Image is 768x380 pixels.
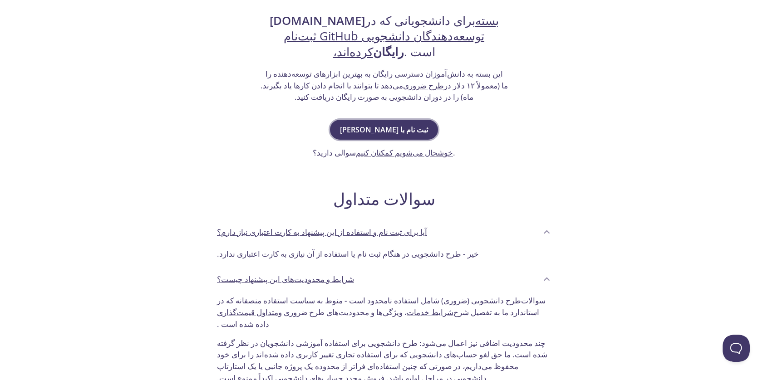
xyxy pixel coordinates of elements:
font: است . [404,44,435,60]
font: طرح دانشجویی (ضروری) شامل استفاده نامحدود است - منوط به سیاست استفاده منصفانه که در [217,295,521,306]
a: شرایط خدمات [407,307,453,317]
a: طرح ضروری [403,80,444,91]
font: [DOMAIN_NAME] [270,13,365,29]
font: خیر - طرح دانشجویی در هنگام ثبت نام یا استفاده از آن نیازی به کارت اعتباری ندارد. [217,248,479,259]
font: شرایط و محدودیت‌های این پیشنهاد چیست؟ [217,274,354,284]
button: ثبت نام با [PERSON_NAME] [330,120,438,140]
div: آیا برای ثبت نام و استفاده از این پیشنهاد به کارت اعتباری نیاز دارم؟ [210,220,558,244]
font: ثبت نام با [PERSON_NAME] [340,125,428,135]
font: برای دانشجویانی که در [365,13,475,29]
font: رایگان [373,44,404,60]
font: سوالات متداول [333,187,435,210]
font: ، ویژگی‌ها و محدودیت‌های طرح ضروری و [278,307,407,317]
font: استاندارد ما به تفصیل شرح داده شده است . [217,307,539,329]
a: خوشحال می‌شویم کمکتان کنیم [356,147,453,158]
iframe: چراغ راهنمای پیشاهنگی - باز است [723,335,750,362]
font: این بسته به دانش‌آموزان دسترسی رایگان به بهترین ابزارهای توسعه‌دهنده را می‌دهد تا بتوانند با انجا... [261,68,503,91]
div: آیا برای ثبت نام و استفاده از این پیشنهاد به کارت اعتباری نیاز دارم؟ [210,244,558,267]
a: بسته توسعه‌دهندگان دانشجویی GitHub ثبت‌نام کرده‌اند، [284,13,499,60]
font: . [453,147,455,158]
div: شرایط و محدودیت‌های این پیشنهاد چیست؟ [210,267,558,291]
font: آیا برای ثبت نام و استفاده از این پیشنهاد به کارت اعتباری نیاز دارم؟ [217,227,427,237]
font: سوالی دارید؟ [313,147,356,158]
